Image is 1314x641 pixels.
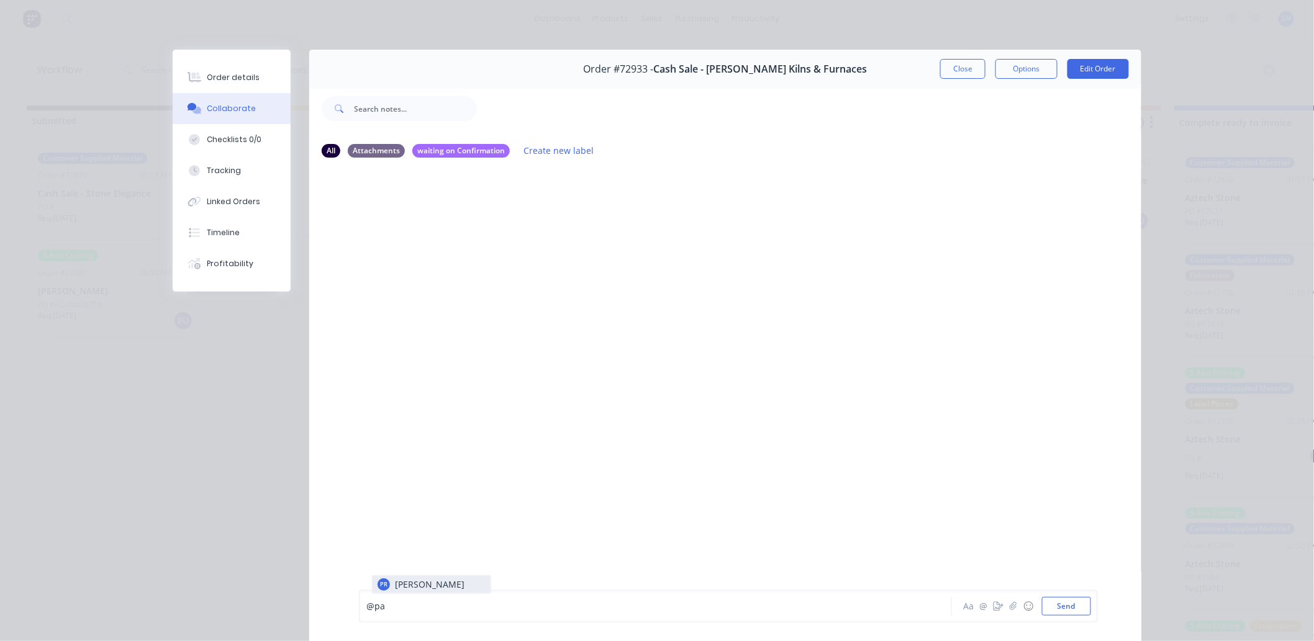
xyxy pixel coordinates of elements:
div: Attachments [348,144,405,158]
button: Collaborate [173,93,291,124]
div: Checklists 0/0 [207,134,262,145]
div: PR [380,580,387,589]
div: Collaborate [207,103,256,114]
button: Close [940,59,986,79]
span: Cash Sale - [PERSON_NAME] Kilns & Furnaces [654,63,868,75]
div: Linked Orders [207,196,261,207]
button: Timeline [173,217,291,248]
button: Create new label [517,142,600,159]
button: Tracking [173,155,291,186]
button: Checklists 0/0 [173,124,291,155]
button: Send [1042,597,1091,616]
p: [PERSON_NAME] [395,578,464,591]
button: Linked Orders [173,186,291,217]
div: Tracking [207,165,242,176]
div: waiting on Confirmation [412,144,510,158]
div: Order details [207,72,260,83]
span: Order #72933 - [584,63,654,75]
button: Options [995,59,1058,79]
button: Profitability [173,248,291,279]
div: Profitability [207,258,254,269]
button: Aa [961,599,976,614]
button: Order details [173,62,291,93]
button: ☺ [1021,599,1036,614]
div: Timeline [207,227,240,238]
button: Edit Order [1067,59,1129,79]
button: @ [976,599,991,614]
input: Search notes... [354,96,477,121]
span: @pa [366,601,385,612]
div: All [322,144,340,158]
